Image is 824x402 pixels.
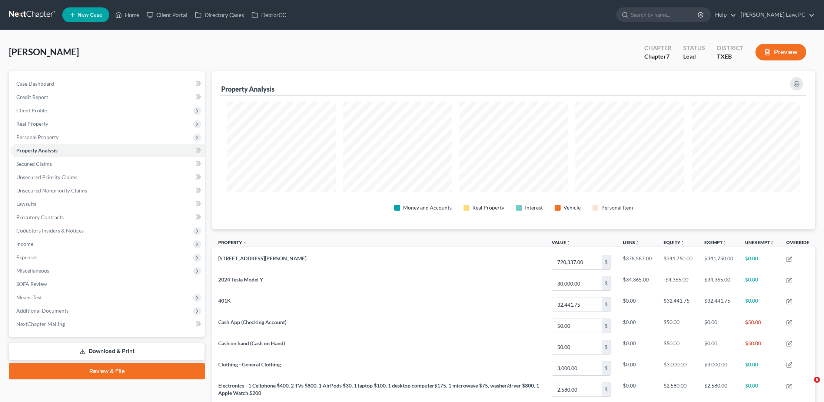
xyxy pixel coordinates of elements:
[16,294,42,300] span: Means Test
[722,241,727,245] i: unfold_more
[635,241,639,245] i: unfold_more
[698,336,739,357] td: $0.00
[658,336,698,357] td: $50.00
[218,340,285,346] span: Cash on hand (Cash on Hand)
[602,382,611,396] div: $
[739,379,780,400] td: $0.00
[717,52,744,61] div: TXEB
[16,267,49,274] span: Miscellaneous
[218,382,539,396] span: Electronics - 1 Cellphone $400, 2 TVs $800, 1 AirPods $30, 1 laptop $100, 1 desktop computer$175,...
[739,336,780,357] td: $50.00
[602,297,611,312] div: $
[623,240,639,245] a: Liensunfold_more
[10,144,205,157] a: Property Analysis
[698,357,739,379] td: $3,000.00
[658,379,698,400] td: $2,580.00
[658,315,698,336] td: $50.00
[16,214,64,220] span: Executory Contracts
[112,8,143,22] a: Home
[602,340,611,354] div: $
[644,52,671,61] div: Chapter
[737,8,815,22] a: [PERSON_NAME] Law, PC
[16,107,47,113] span: Client Profile
[552,240,571,245] a: Valueunfold_more
[552,340,602,354] input: 0.00
[16,307,69,314] span: Additional Documents
[16,227,84,234] span: Codebtors Insiders & Notices
[243,241,247,245] i: expand_less
[552,297,602,312] input: 0.00
[16,201,36,207] span: Lawsuits
[601,204,633,211] div: Personal Item
[664,240,685,245] a: Equityunfold_more
[739,273,780,294] td: $0.00
[711,8,736,22] a: Help
[10,211,205,224] a: Executory Contracts
[16,241,33,247] span: Income
[755,44,806,60] button: Preview
[218,240,247,245] a: Property expand_less
[10,171,205,184] a: Unsecured Priority Claims
[10,277,205,291] a: SOFA Review
[248,8,290,22] a: DebtorCC
[631,8,699,22] input: Search by name...
[644,44,671,52] div: Chapter
[16,80,54,87] span: Case Dashboard
[9,343,205,360] a: Download & Print
[617,294,658,315] td: $0.00
[552,276,602,290] input: 0.00
[10,184,205,197] a: Unsecured Nonpriority Claims
[602,255,611,269] div: $
[143,8,191,22] a: Client Portal
[552,319,602,333] input: 0.00
[10,77,205,90] a: Case Dashboard
[617,336,658,357] td: $0.00
[403,204,452,211] div: Money and Accounts
[552,255,602,269] input: 0.00
[739,251,780,273] td: $0.00
[602,276,611,290] div: $
[799,377,817,395] iframe: Intercom live chat
[218,276,263,283] span: 2024 Tesla Model Y
[666,53,669,60] span: 7
[16,161,52,167] span: Secured Claims
[602,319,611,333] div: $
[658,357,698,379] td: $3,000.00
[739,315,780,336] td: $50.00
[617,251,658,273] td: $378,587.00
[221,85,275,93] div: Property Analysis
[472,204,504,211] div: Real Property
[9,363,205,379] a: Review & File
[10,317,205,331] a: NextChapter Mailing
[617,379,658,400] td: $0.00
[525,204,543,211] div: Interest
[10,157,205,171] a: Secured Claims
[218,297,231,304] span: 401K
[704,240,727,245] a: Exemptunfold_more
[16,281,47,287] span: SOFA Review
[218,319,286,325] span: Cash App (Checking Account)
[552,382,602,396] input: 0.00
[717,44,744,52] div: District
[658,273,698,294] td: -$4,365.00
[698,251,739,273] td: $341,750.00
[16,94,48,100] span: Credit Report
[16,174,77,180] span: Unsecured Priority Claims
[698,379,739,400] td: $2,580.00
[814,377,820,383] span: 6
[77,12,102,18] span: New Case
[16,321,65,327] span: NextChapter Mailing
[617,273,658,294] td: $34,365.00
[602,361,611,375] div: $
[698,294,739,315] td: $32,441.75
[218,361,281,368] span: Clothing - General Clothing
[739,294,780,315] td: $0.00
[658,251,698,273] td: $341,750.00
[680,241,685,245] i: unfold_more
[10,90,205,104] a: Credit Report
[552,361,602,375] input: 0.00
[16,134,59,140] span: Personal Property
[218,255,306,261] span: [STREET_ADDRESS][PERSON_NAME]
[16,121,48,127] span: Real Property
[566,241,571,245] i: unfold_more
